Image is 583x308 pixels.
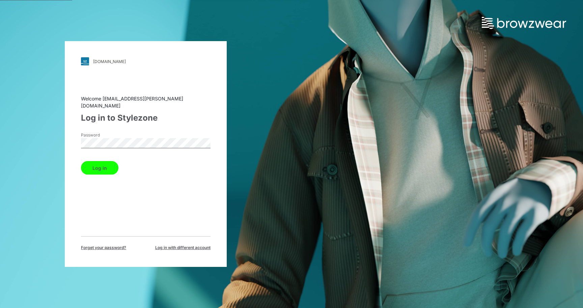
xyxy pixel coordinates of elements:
[93,59,126,64] div: [DOMAIN_NAME]
[155,245,211,251] span: Log in with different account
[81,245,126,251] span: Forget your password?
[81,95,211,109] div: Welcome [EMAIL_ADDRESS][PERSON_NAME][DOMAIN_NAME]
[81,161,118,175] button: Log in
[81,112,211,124] div: Log in to Stylezone
[81,57,89,65] img: svg+xml;base64,PHN2ZyB3aWR0aD0iMjgiIGhlaWdodD0iMjgiIHZpZXdCb3g9IjAgMCAyOCAyOCIgZmlsbD0ibm9uZSIgeG...
[81,57,211,65] a: [DOMAIN_NAME]
[482,17,566,29] img: browzwear-logo.73288ffb.svg
[81,132,128,138] label: Password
